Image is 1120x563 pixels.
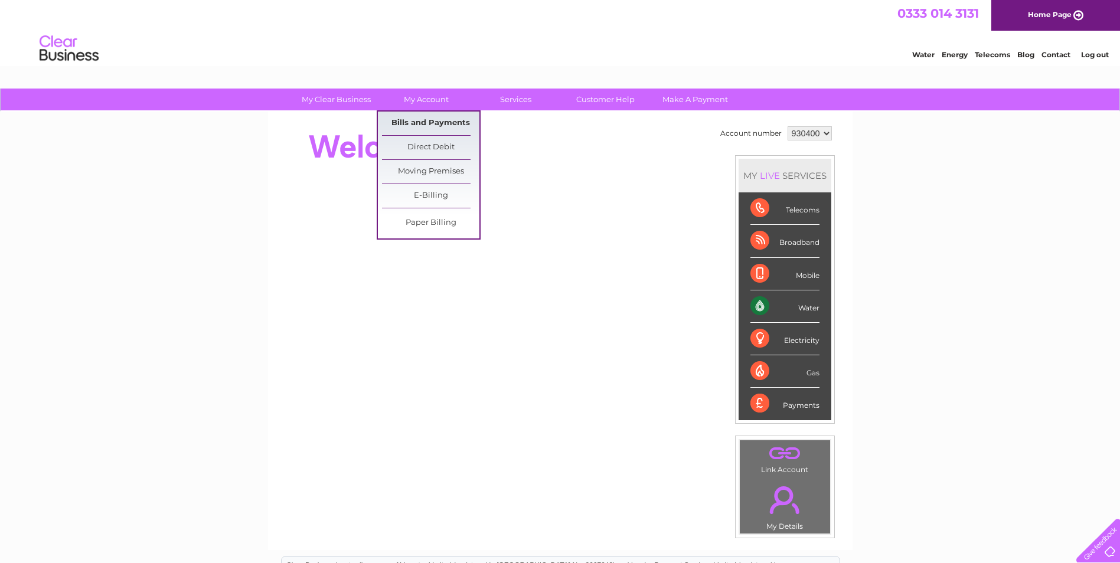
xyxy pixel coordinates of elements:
[750,290,819,323] div: Water
[750,355,819,388] div: Gas
[1041,50,1070,59] a: Contact
[743,443,827,464] a: .
[1081,50,1109,59] a: Log out
[1017,50,1034,59] a: Blog
[757,170,782,181] div: LIVE
[750,258,819,290] div: Mobile
[288,89,385,110] a: My Clear Business
[743,479,827,521] a: .
[739,159,831,192] div: MY SERVICES
[750,388,819,420] div: Payments
[377,89,475,110] a: My Account
[717,123,785,143] td: Account number
[897,6,979,21] a: 0333 014 3131
[942,50,968,59] a: Energy
[739,440,831,477] td: Link Account
[467,89,564,110] a: Services
[382,211,479,235] a: Paper Billing
[975,50,1010,59] a: Telecoms
[382,184,479,208] a: E-Billing
[39,31,99,67] img: logo.png
[750,323,819,355] div: Electricity
[282,6,840,57] div: Clear Business is a trading name of Verastar Limited (registered in [GEOGRAPHIC_DATA] No. 3667643...
[750,192,819,225] div: Telecoms
[750,225,819,257] div: Broadband
[557,89,654,110] a: Customer Help
[382,160,479,184] a: Moving Premises
[382,136,479,159] a: Direct Debit
[382,112,479,135] a: Bills and Payments
[739,476,831,534] td: My Details
[912,50,935,59] a: Water
[646,89,744,110] a: Make A Payment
